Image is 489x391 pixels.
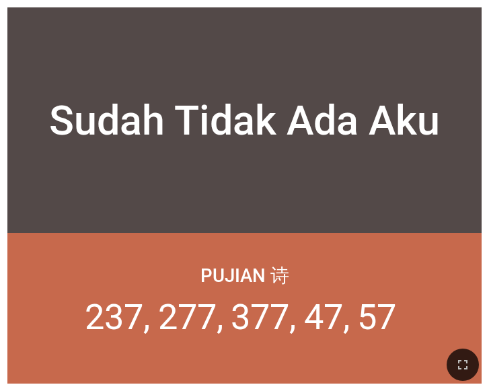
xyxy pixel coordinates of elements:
li: 57 [357,296,396,338]
p: Pujian 诗 [200,263,289,288]
li: 47 [304,296,350,338]
li: 277 [158,296,223,338]
li: 377 [231,296,296,338]
li: 237 [85,296,150,338]
div: Sudah Tidak Ada Aku [49,96,440,145]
